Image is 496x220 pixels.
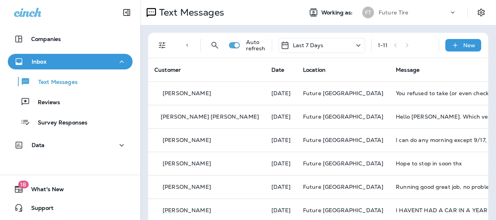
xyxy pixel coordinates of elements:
p: Companies [31,36,61,42]
p: [PERSON_NAME] [163,90,211,96]
p: Reviews [30,99,60,106]
p: Sep 17, 2025 10:04 AM [271,114,291,120]
button: Inbox [8,54,133,69]
button: Survey Responses [8,114,133,130]
p: Sep 16, 2025 08:39 AM [271,160,291,167]
p: Inbox [32,59,46,65]
p: [PERSON_NAME] [163,137,211,143]
span: Future [GEOGRAPHIC_DATA] [303,137,383,144]
p: Survey Responses [30,119,87,127]
span: What's New [23,186,64,195]
button: Filters [154,37,170,53]
span: Support [23,205,53,214]
p: [PERSON_NAME] [PERSON_NAME] [161,114,259,120]
button: Collapse Sidebar [116,5,138,20]
p: Data [32,142,45,148]
span: Date [271,66,285,73]
p: Auto refresh [246,39,266,51]
span: Future [GEOGRAPHIC_DATA] [303,113,383,120]
button: 18What's New [8,181,133,197]
p: Text Messages [156,7,224,18]
span: Location [303,66,326,73]
button: Settings [474,5,488,20]
span: Future [GEOGRAPHIC_DATA] [303,207,383,214]
p: Future Tire [379,9,409,16]
button: Companies [8,31,133,47]
span: Future [GEOGRAPHIC_DATA] [303,160,383,167]
div: 1 - 11 [378,42,388,48]
button: Search Messages [207,37,223,53]
p: Last 7 Days [293,42,324,48]
div: FT [362,7,374,18]
span: Customer [154,66,181,73]
p: Sep 16, 2025 08:24 AM [271,184,291,190]
p: Sep 14, 2025 04:08 PM [271,207,291,213]
p: Text Messages [30,79,78,86]
button: Text Messages [8,73,133,90]
button: Data [8,137,133,153]
span: Message [396,66,420,73]
p: [PERSON_NAME] [163,160,211,167]
p: Sep 16, 2025 11:16 AM [271,137,291,143]
p: [PERSON_NAME] [163,207,211,213]
p: Sep 17, 2025 10:23 AM [271,90,291,96]
button: Reviews [8,94,133,110]
span: Working as: [321,9,354,16]
p: [PERSON_NAME] [163,184,211,190]
span: Future [GEOGRAPHIC_DATA] [303,183,383,190]
span: Future [GEOGRAPHIC_DATA] [303,90,383,97]
span: 18 [18,181,28,188]
button: Support [8,200,133,216]
p: New [463,42,475,48]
